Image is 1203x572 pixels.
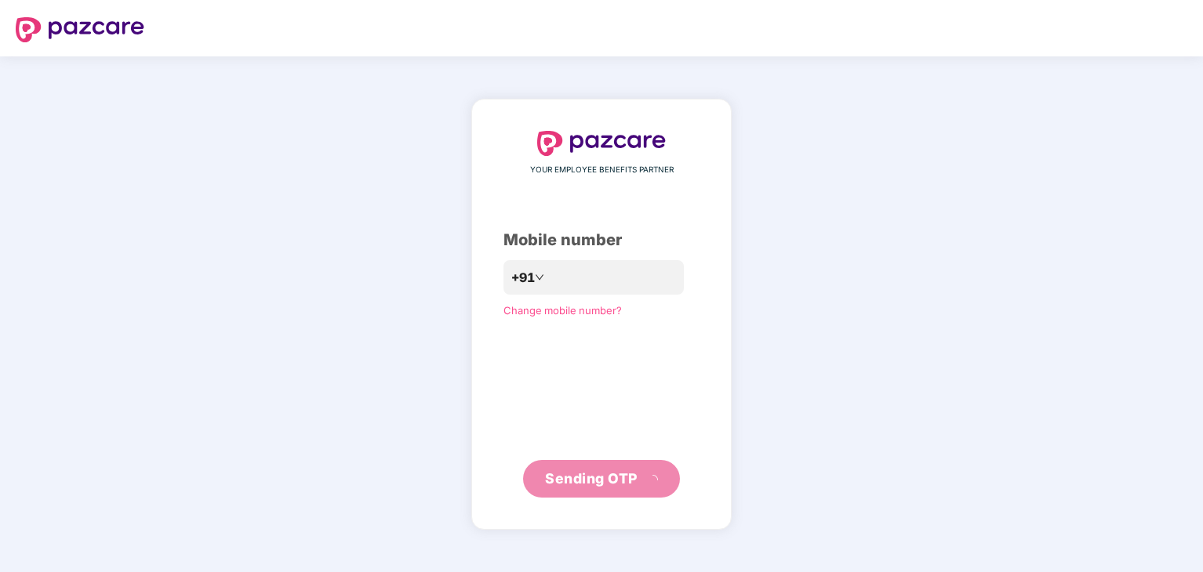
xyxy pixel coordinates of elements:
img: logo [16,17,144,42]
span: YOUR EMPLOYEE BENEFITS PARTNER [530,164,674,176]
span: down [535,273,544,282]
div: Mobile number [503,228,700,252]
span: +91 [511,268,535,288]
a: Change mobile number? [503,304,622,317]
img: logo [537,131,666,156]
button: Sending OTPloading [523,460,680,498]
